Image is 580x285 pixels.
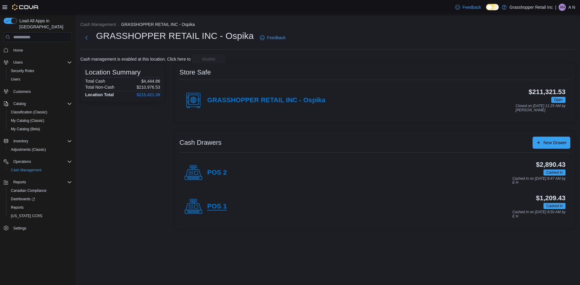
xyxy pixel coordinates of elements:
button: New Drawer [533,137,570,149]
span: Settings [13,226,26,231]
span: AN [560,4,565,11]
h6: Total Cash [85,79,105,84]
span: Cash Management [11,168,41,173]
p: Closed on [DATE] 11:25 AM by [PERSON_NAME] [516,104,565,112]
a: Feedback [257,32,288,44]
button: Settings [1,224,74,233]
h3: $1,209.43 [536,195,565,202]
a: Adjustments (Classic) [8,146,48,153]
span: Users [8,76,72,83]
h4: POS 2 [207,169,227,177]
h1: GRASSHOPPER RETAIL INC - Ospika [96,30,254,42]
a: Home [11,47,25,54]
p: Grasshopper Retail Inc [510,4,553,11]
h4: POS 1 [207,203,227,211]
h3: Store Safe [179,69,211,76]
span: Users [13,60,23,65]
button: Catalog [11,100,28,107]
a: My Catalog (Classic) [8,117,47,124]
h6: Total Non-Cash [85,85,114,90]
span: Users [11,59,72,66]
p: Cashed In on [DATE] 8:47 AM by E H [512,177,565,185]
a: Customers [11,88,33,95]
button: [US_STATE] CCRS [6,212,74,220]
span: Home [11,46,72,54]
span: Dashboards [8,195,72,203]
h4: GRASSHOPPER RETAIL INC - Ospika [207,97,325,104]
span: Classification (Classic) [11,110,47,115]
span: Catalog [13,101,26,106]
a: Users [8,76,23,83]
a: Cash Management [8,166,44,174]
span: Customers [13,89,31,94]
button: My Catalog (Beta) [6,125,74,133]
span: Reports [8,204,72,211]
p: Cash management is enabled at this location. Click here to [80,57,191,62]
h3: Cash Drawers [179,139,221,146]
span: Settings [11,224,72,232]
button: GRASSHOPPER RETAIL INC - Ospika [121,22,195,27]
span: Washington CCRS [8,212,72,220]
h3: Location Summary [85,69,140,76]
button: Canadian Compliance [6,186,74,195]
span: Security Roles [8,67,72,74]
span: Open [551,97,565,103]
span: [US_STATE] CCRS [11,214,42,218]
p: $210,976.53 [137,85,160,90]
span: Load All Apps in [GEOGRAPHIC_DATA] [17,18,72,30]
span: My Catalog (Beta) [11,127,40,131]
p: A N [568,4,575,11]
button: Reports [6,203,74,212]
a: Feedback [453,1,483,13]
span: Security Roles [11,68,34,73]
button: Users [1,58,74,67]
a: Reports [8,204,26,211]
span: My Catalog (Classic) [11,118,44,123]
span: Operations [13,159,31,164]
button: Security Roles [6,67,74,75]
a: Canadian Compliance [8,187,49,194]
a: Security Roles [8,67,37,74]
img: Cova [12,4,39,10]
span: My Catalog (Classic) [8,117,72,124]
span: Cash Management [8,166,72,174]
span: Feedback [267,35,285,41]
span: My Catalog (Beta) [8,125,72,133]
h4: $215,421.39 [137,92,160,97]
h3: $211,321.53 [529,88,565,96]
span: Cashed In [546,203,563,209]
a: Dashboards [6,195,74,203]
button: Catalog [1,100,74,108]
span: disable [202,56,215,62]
h3: $2,890.43 [536,161,565,168]
button: Users [6,75,74,84]
span: Users [11,77,20,82]
a: Settings [11,225,29,232]
nav: Complex example [4,43,72,248]
span: New Drawer [543,140,567,146]
span: Feedback [462,4,481,10]
span: Cashed In [543,169,565,176]
span: Cashed In [546,170,563,175]
span: Cashed In [543,203,565,209]
button: Users [11,59,25,66]
span: Inventory [13,139,28,144]
span: Dashboards [11,197,35,201]
button: Cash Management [6,166,74,174]
a: Classification (Classic) [8,109,50,116]
button: My Catalog (Classic) [6,116,74,125]
button: Operations [1,157,74,166]
a: My Catalog (Beta) [8,125,43,133]
button: Classification (Classic) [6,108,74,116]
button: Next [80,32,92,44]
span: Reports [11,179,72,186]
button: Adjustments (Classic) [6,145,74,154]
span: Reports [13,180,26,185]
button: disable [192,54,226,64]
button: Cash Management [80,22,116,27]
span: Inventory [11,138,72,145]
p: $4,444.86 [141,79,160,84]
input: Dark Mode [486,4,499,10]
span: Canadian Compliance [11,188,47,193]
